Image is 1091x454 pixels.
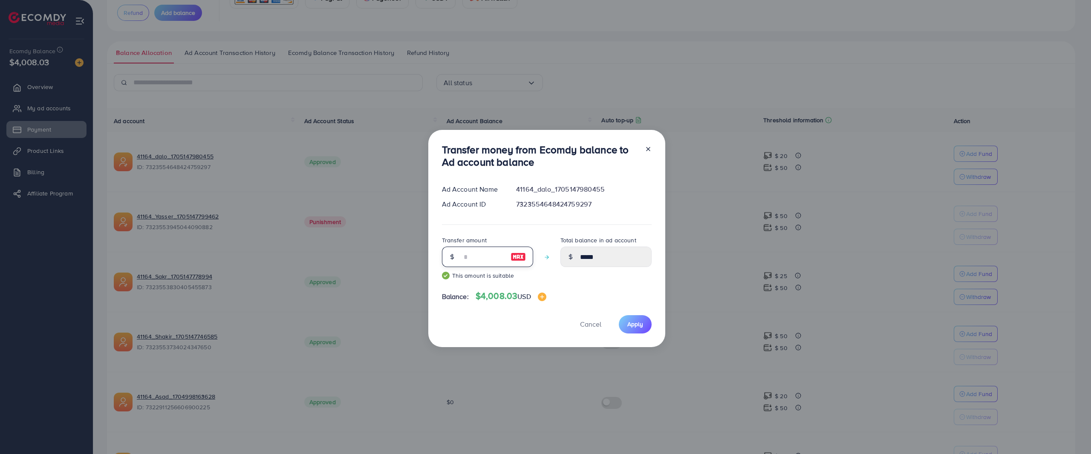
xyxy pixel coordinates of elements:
span: USD [517,292,531,301]
div: Ad Account Name [435,184,510,194]
label: Transfer amount [442,236,487,244]
span: Balance: [442,292,469,302]
div: 7323554648424759297 [509,199,658,209]
label: Total balance in ad account [560,236,636,244]
h3: Transfer money from Ecomdy balance to Ad account balance [442,144,638,168]
iframe: Chat [1055,416,1085,448]
span: Apply [627,320,643,328]
div: Ad Account ID [435,199,510,209]
button: Cancel [569,315,612,333]
div: 41164_dalo_1705147980455 [509,184,658,194]
img: image [511,252,526,262]
h4: $4,008.03 [476,291,546,302]
button: Apply [619,315,652,333]
img: image [538,293,546,301]
span: Cancel [580,319,601,329]
img: guide [442,272,450,279]
small: This amount is suitable [442,271,533,280]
